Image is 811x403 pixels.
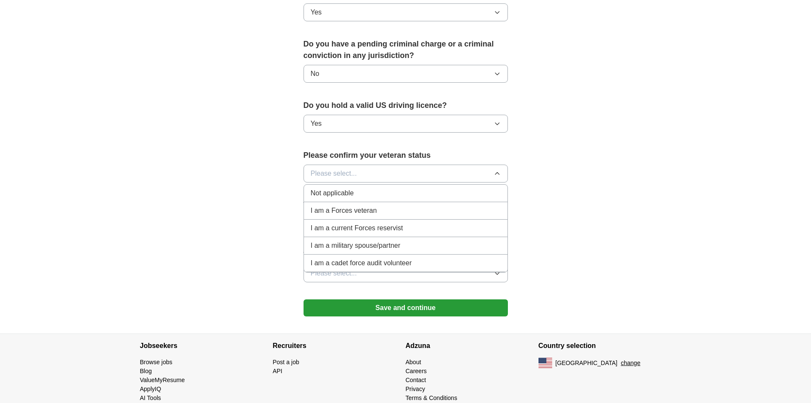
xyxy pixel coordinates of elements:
a: Post a job [273,359,299,365]
h4: Country selection [539,334,671,358]
a: Careers [406,368,427,374]
img: US flag [539,358,552,368]
button: Save and continue [304,299,508,316]
span: I am a cadet force audit volunteer [311,258,412,268]
a: AI Tools [140,394,161,401]
a: ApplyIQ [140,386,161,392]
a: Browse jobs [140,359,172,365]
a: About [406,359,421,365]
button: Please select... [304,165,508,183]
a: Blog [140,368,152,374]
a: API [273,368,283,374]
span: Yes [311,119,322,129]
span: Yes [311,7,322,17]
span: [GEOGRAPHIC_DATA] [556,359,618,368]
span: I am a Forces veteran [311,206,377,216]
span: I am a current Forces reservist [311,223,403,233]
a: Terms & Conditions [406,394,457,401]
label: Do you hold a valid US driving licence? [304,100,508,111]
button: change [621,359,640,368]
span: Not applicable [311,188,354,198]
span: I am a military spouse/partner [311,241,401,251]
a: Privacy [406,386,425,392]
label: Do you have a pending criminal charge or a criminal conviction in any jurisdiction? [304,38,508,61]
span: Please select... [311,168,357,179]
span: Please select... [311,268,357,278]
button: Yes [304,3,508,21]
button: Yes [304,115,508,133]
span: No [311,69,319,79]
a: Contact [406,377,426,383]
button: Please select... [304,264,508,282]
label: Please confirm your veteran status [304,150,508,161]
a: ValueMyResume [140,377,185,383]
button: No [304,65,508,83]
